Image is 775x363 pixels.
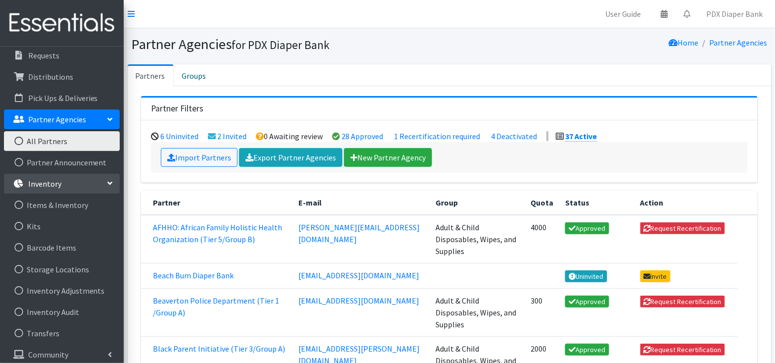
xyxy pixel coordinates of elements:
[4,323,120,343] a: Transfers
[4,88,120,108] a: Pick Ups & Deliveries
[566,131,597,142] a: 37 Active
[4,302,120,322] a: Inventory Audit
[128,64,174,86] a: Partners
[640,296,726,308] button: Request Recertification
[342,131,384,141] a: 28 Approved
[565,222,609,234] a: Approved
[710,38,768,48] a: Partner Agencies
[565,344,609,356] a: Approved
[28,179,61,189] p: Inventory
[153,344,285,354] a: Black Parent Initiative (Tier 3/Group A)
[634,191,738,215] th: Action
[430,215,525,263] td: Adult & Child Disposables, Wipes, and Supplies
[525,288,559,336] td: 300
[4,238,120,258] a: Barcode Items
[141,191,293,215] th: Partner
[669,38,699,48] a: Home
[4,281,120,301] a: Inventory Adjustments
[132,36,446,53] h1: Partner Agencies
[153,222,282,244] a: AFHHO: African Family Holistic Health Organization (Tier 5/Group B)
[239,148,342,167] a: Export Partner Agencies
[344,148,432,167] a: New Partner Agency
[430,191,525,215] th: Group
[4,131,120,151] a: All Partners
[232,38,330,52] small: for PDX Diaper Bank
[174,64,215,86] a: Groups
[525,191,559,215] th: Quota
[430,288,525,336] td: Adult & Child Disposables, Wipes, and Supplies
[4,109,120,129] a: Partner Agencies
[28,51,59,60] p: Requests
[299,296,420,306] a: [EMAIL_ADDRESS][DOMAIN_NAME]
[640,222,726,234] button: Request Recertification
[151,104,203,114] h3: Partner Filters
[4,67,120,87] a: Distributions
[28,72,73,82] p: Distributions
[4,259,120,279] a: Storage Locations
[565,270,607,282] a: Uninvited
[4,216,120,236] a: Kits
[161,148,238,167] a: Import Partners
[28,350,68,360] p: Community
[299,222,420,244] a: [PERSON_NAME][EMAIL_ADDRESS][DOMAIN_NAME]
[28,93,98,103] p: Pick Ups & Deliveries
[4,46,120,65] a: Requests
[28,114,86,124] p: Partner Agencies
[640,344,726,356] button: Request Recertification
[4,174,120,194] a: Inventory
[559,191,634,215] th: Status
[394,131,481,141] a: 1 Recertification required
[256,131,323,141] li: 0 Awaiting review
[293,191,430,215] th: E-mail
[153,296,279,317] a: Beaverton Police Department (Tier 1 /Group A)
[218,131,247,141] a: 2 Invited
[699,4,771,24] a: PDX Diaper Bank
[598,4,649,24] a: User Guide
[4,195,120,215] a: Items & Inventory
[4,153,120,172] a: Partner Announcement
[161,131,199,141] a: 6 Uninvited
[4,6,120,40] img: HumanEssentials
[153,270,234,280] a: Beach Bum Diaper Bank
[491,131,537,141] a: 4 Deactivated
[565,296,609,308] a: Approved
[525,215,559,263] td: 4000
[640,270,671,282] a: Invite
[299,270,420,280] a: [EMAIL_ADDRESS][DOMAIN_NAME]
